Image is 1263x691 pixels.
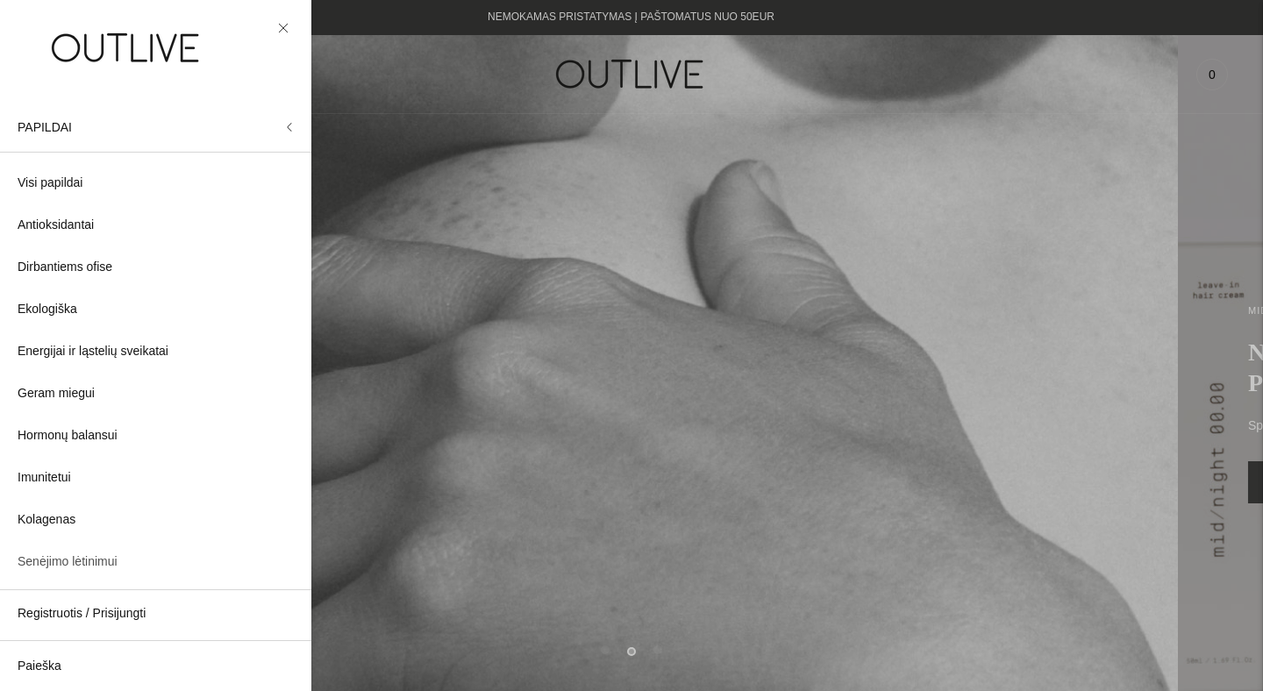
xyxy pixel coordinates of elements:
[18,341,168,362] span: Energijai ir ląstelių sveikatai
[18,383,95,404] span: Geram miegui
[18,425,118,446] span: Hormonų balansui
[18,467,71,488] span: Imunitetui
[18,120,72,134] span: PAPILDAI
[18,18,237,78] img: OUTLIVE
[18,173,82,194] span: Visi papildai
[18,552,118,573] span: Senėjimo lėtinimui
[18,299,77,320] span: Ekologiška
[18,215,94,236] span: Antioksidantai
[18,257,112,278] span: Dirbantiems ofise
[18,509,75,531] span: Kolagenas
